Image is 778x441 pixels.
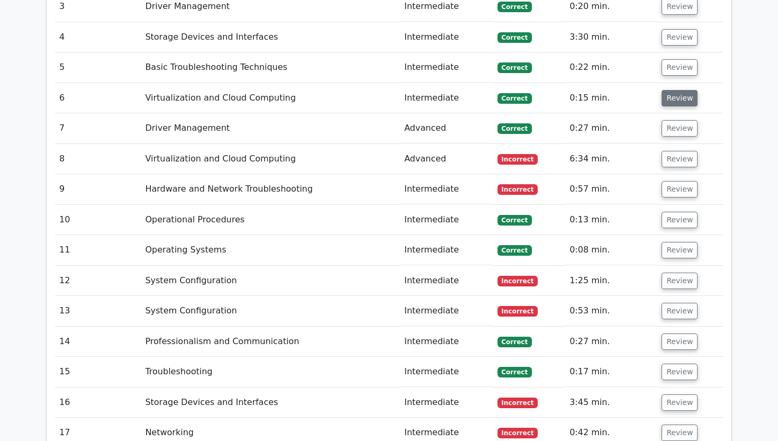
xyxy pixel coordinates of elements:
button: Review [662,364,698,380]
td: 7 [55,113,141,143]
span: Incorrect [497,184,538,195]
span: Incorrect [497,276,538,286]
td: 9 [55,174,141,204]
td: Hardware and Network Troubleshooting [141,174,400,204]
span: Incorrect [497,428,538,438]
td: 8 [55,144,141,174]
span: Correct [497,2,532,12]
td: Intermediate [400,83,493,113]
td: Intermediate [400,235,493,265]
td: 0:22 min. [565,52,657,83]
td: 0:08 min. [565,235,657,265]
td: Intermediate [400,52,493,83]
td: 4 [55,22,141,52]
td: 6:34 min. [565,144,657,174]
span: Correct [497,123,532,134]
td: 6 [55,83,141,113]
td: Virtualization and Cloud Computing [141,83,400,113]
td: Intermediate [400,357,493,387]
td: Troubleshooting [141,357,400,387]
td: Operating Systems [141,235,400,265]
td: 3:45 min. [565,388,657,418]
td: 0:17 min. [565,357,657,387]
td: 10 [55,205,141,235]
td: Operational Procedures [141,205,400,235]
td: 0:57 min. [565,174,657,204]
td: Advanced [400,113,493,143]
td: 11 [55,235,141,265]
td: Driver Management [141,113,400,143]
td: 0:27 min. [565,113,657,143]
td: Intermediate [400,388,493,418]
span: Correct [497,337,532,347]
td: 5 [55,52,141,83]
td: 1:25 min. [565,266,657,296]
button: Review [662,151,698,167]
button: Review [662,334,698,350]
button: Review [662,303,698,319]
button: Review [662,120,698,137]
span: Incorrect [497,306,538,317]
button: Review [662,29,698,46]
td: 12 [55,266,141,296]
span: Incorrect [497,398,538,408]
td: Intermediate [400,174,493,204]
button: Review [662,425,698,441]
td: 0:53 min. [565,296,657,326]
td: Advanced [400,144,493,174]
button: Review [662,59,698,76]
span: Correct [497,93,532,104]
td: 16 [55,388,141,418]
td: Virtualization and Cloud Computing [141,144,400,174]
button: Review [662,273,698,289]
td: 0:13 min. [565,205,657,235]
td: Intermediate [400,327,493,357]
td: Intermediate [400,296,493,326]
td: Professionalism and Communication [141,327,400,357]
span: Correct [497,32,532,43]
td: 0:27 min. [565,327,657,357]
button: Review [662,90,698,106]
button: Review [662,242,698,258]
span: Incorrect [497,154,538,165]
span: Correct [497,215,532,226]
td: 13 [55,296,141,326]
button: Review [662,212,698,228]
span: Correct [497,367,532,377]
td: Intermediate [400,205,493,235]
span: Correct [497,245,532,256]
td: System Configuration [141,266,400,296]
td: 0:15 min. [565,83,657,113]
td: 14 [55,327,141,357]
button: Review [662,181,698,197]
td: Intermediate [400,22,493,52]
td: 3:30 min. [565,22,657,52]
td: Intermediate [400,266,493,296]
td: 15 [55,357,141,387]
button: Review [662,394,698,411]
td: Storage Devices and Interfaces [141,22,400,52]
span: Correct [497,62,532,73]
td: System Configuration [141,296,400,326]
td: Storage Devices and Interfaces [141,388,400,418]
td: Basic Troubleshooting Techniques [141,52,400,83]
